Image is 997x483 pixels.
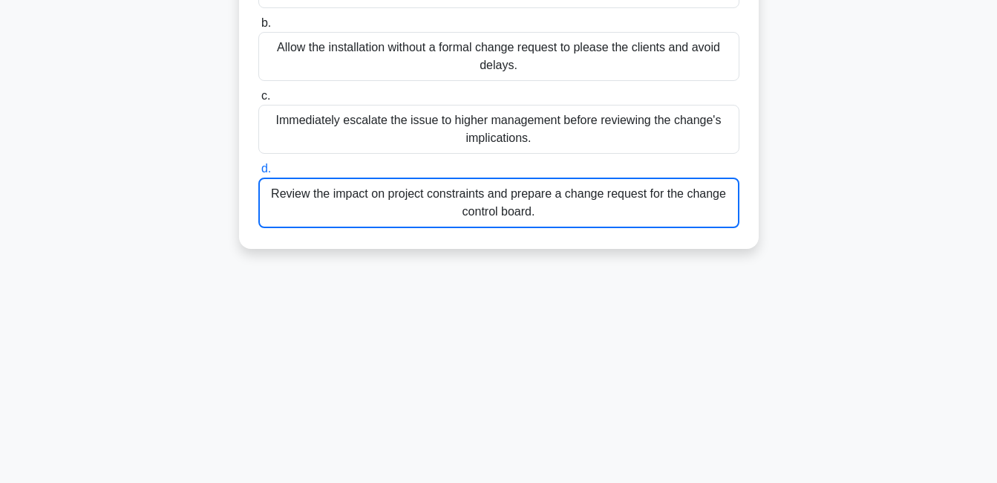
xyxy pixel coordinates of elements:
[258,32,739,81] div: Allow the installation without a formal change request to please the clients and avoid delays.
[258,178,739,228] div: Review the impact on project constraints and prepare a change request for the change control board.
[261,89,270,102] span: c.
[258,105,739,154] div: Immediately escalate the issue to higher management before reviewing the change's implications.
[261,16,271,29] span: b.
[261,162,271,175] span: d.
